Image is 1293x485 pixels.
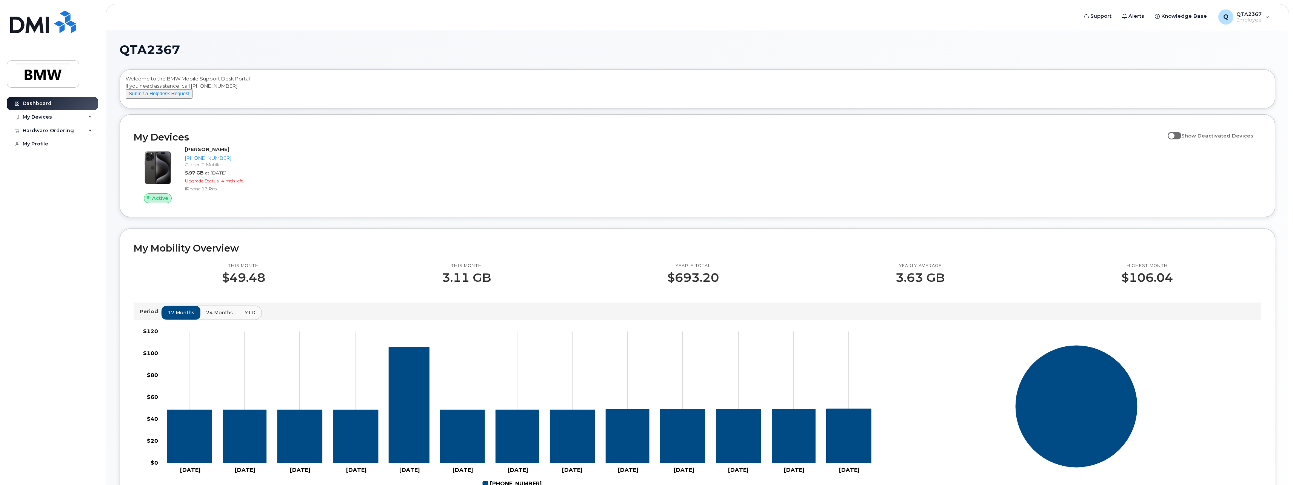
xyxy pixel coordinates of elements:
span: 4 mth left [221,178,243,184]
tspan: [DATE] [290,466,310,473]
p: This month [222,263,265,269]
span: YTD [245,309,256,316]
p: Yearly average [896,263,945,269]
tspan: [DATE] [346,466,366,473]
tspan: [DATE] [508,466,528,473]
tspan: [DATE] [399,466,420,473]
tspan: [DATE] [784,466,804,473]
tspan: [DATE] [235,466,255,473]
p: 3.11 GB [442,271,491,284]
p: $106.04 [1121,271,1173,284]
p: Period [140,308,161,315]
div: iPhone 13 Pro [185,185,406,192]
p: This month [442,263,491,269]
tspan: [DATE] [180,466,200,473]
input: Show Deactivated Devices [1168,128,1174,134]
tspan: [DATE] [618,466,638,473]
span: Upgrade Status: [185,178,220,184]
h2: My Mobility Overview [134,242,1261,254]
p: $49.48 [222,271,265,284]
img: iPhone_15_Pro_Black.png [140,150,176,186]
tspan: [DATE] [728,466,748,473]
g: Series [1015,345,1138,468]
span: Show Deactivated Devices [1181,133,1253,139]
span: at [DATE] [205,170,226,176]
div: Welcome to the BMW Mobile Support Desk Portal If you need assistance, call [PHONE_NUMBER]. [126,75,1269,105]
tspan: $120 [143,328,158,335]
button: Submit a Helpdesk Request [126,89,192,99]
tspan: [DATE] [453,466,473,473]
tspan: $80 [147,372,158,378]
tspan: [DATE] [839,466,859,473]
p: Yearly total [667,263,719,269]
tspan: [DATE] [674,466,694,473]
tspan: $20 [147,437,158,444]
p: $693.20 [667,271,719,284]
tspan: $0 [151,459,158,466]
span: Active [152,195,168,202]
tspan: [DATE] [562,466,582,473]
span: QTA2367 [120,44,180,56]
tspan: $40 [147,415,158,422]
tspan: $60 [147,394,158,400]
a: Submit a Helpdesk Request [126,90,192,96]
div: [PHONE_NUMBER] [185,154,406,162]
h2: My Devices [134,131,1164,143]
strong: [PERSON_NAME] [185,146,229,152]
a: Active[PERSON_NAME][PHONE_NUMBER]Carrier: T-Mobile5.97 GBat [DATE]Upgrade Status:4 mth leftiPhone... [134,146,409,203]
p: 3.63 GB [896,271,945,284]
p: Highest month [1121,263,1173,269]
span: 5.97 GB [185,170,203,176]
span: 24 months [206,309,233,316]
div: Carrier: T-Mobile [185,161,406,168]
tspan: $100 [143,350,158,357]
